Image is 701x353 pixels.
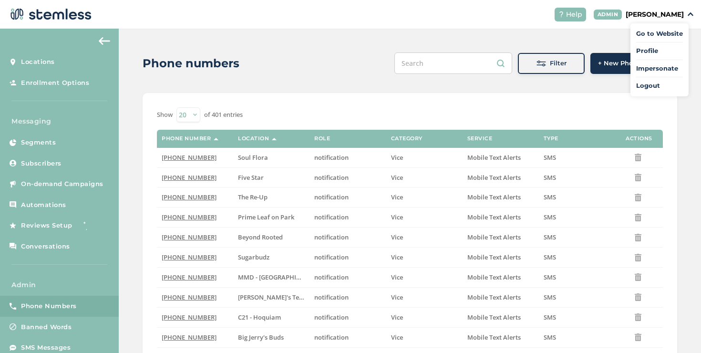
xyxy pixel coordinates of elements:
span: Vice [391,293,403,301]
label: Category [391,135,423,142]
label: Vice [391,193,458,201]
span: Banned Words [21,322,72,332]
span: [PHONE_NUMBER] [162,173,216,182]
label: notification [314,154,381,162]
span: Vice [391,173,403,182]
label: Soul Flora [238,154,305,162]
span: Vice [391,193,403,201]
label: Mobile Text Alerts [467,213,534,221]
span: Vice [391,233,403,241]
label: (951) 525-1029 [162,273,228,281]
a: Profile [636,46,683,56]
label: notification [314,253,381,261]
span: SMS [544,293,556,301]
label: Phone number [162,135,211,142]
div: ADMIN [594,10,622,20]
img: icon-help-white-03924b79.svg [558,11,564,17]
span: Vice [391,273,403,281]
img: icon_down-arrow-small-66adaf34.svg [688,12,693,16]
img: logo-dark-0685b13c.svg [8,5,92,24]
label: Mobile Text Alerts [467,333,534,342]
span: Filter [550,59,567,68]
span: Impersonate [636,64,683,73]
span: Mobile Text Alerts [467,213,521,221]
label: Role [314,135,330,142]
label: C21 - Hoquiam [238,313,305,322]
span: Vice [391,313,403,322]
span: notification [314,213,349,221]
img: icon-arrow-back-accent-c549486e.svg [99,37,110,45]
span: Vice [391,333,403,342]
iframe: Chat Widget [653,307,701,353]
label: SMS [544,193,610,201]
label: notification [314,333,381,342]
label: SMS [544,293,610,301]
span: Mobile Text Alerts [467,233,521,241]
span: SMS [544,193,556,201]
label: Location [238,135,269,142]
span: SMS [544,153,556,162]
label: Vice [391,313,458,322]
span: SMS [544,233,556,241]
label: notification [314,233,381,241]
span: notification [314,253,349,261]
span: notification [314,193,349,201]
label: Service [467,135,493,142]
span: notification [314,313,349,322]
span: SMS [544,333,556,342]
label: Mobile Text Alerts [467,193,534,201]
span: SMS [544,273,556,281]
span: notification [314,233,349,241]
span: [PHONE_NUMBER] [162,333,216,342]
label: Vice [391,293,458,301]
span: Mobile Text Alerts [467,253,521,261]
span: Help [566,10,582,20]
img: icon-sort-1e1d7615.svg [272,138,277,140]
label: Vice [391,273,458,281]
span: Locations [21,57,55,67]
span: + New Phone Number [598,59,670,68]
label: notification [314,273,381,281]
label: Vice [391,333,458,342]
span: SMS [544,313,556,322]
a: Go to Website [636,29,683,39]
span: Mobile Text Alerts [467,273,521,281]
span: [PHONE_NUMBER] [162,293,216,301]
label: notification [314,174,381,182]
label: Mobile Text Alerts [467,233,534,241]
label: MMD - Redwood City [238,273,305,281]
label: Vice [391,154,458,162]
button: Filter [518,53,585,74]
img: icon-sort-1e1d7615.svg [214,138,218,140]
span: On-demand Campaigns [21,179,103,189]
span: SMS [544,213,556,221]
label: notification [314,213,381,221]
label: SMS [544,174,610,182]
span: Reviews Setup [21,221,72,230]
span: [PHONE_NUMBER] [162,213,216,221]
span: [PHONE_NUMBER] [162,233,216,241]
span: notification [314,273,349,281]
span: Vice [391,153,403,162]
input: Search [394,52,512,74]
label: Vice [391,174,458,182]
label: Brian's Test Store [238,293,305,301]
label: notification [314,293,381,301]
label: Prime Leaf on Park [238,213,305,221]
label: Five Star [238,174,305,182]
label: Mobile Text Alerts [467,154,534,162]
label: of 401 entries [204,110,243,120]
label: SMS [544,253,610,261]
th: Actions [615,130,663,148]
label: Sugarbudz [238,253,305,261]
span: notification [314,173,349,182]
label: Vice [391,233,458,241]
span: Segments [21,138,56,147]
label: Type [544,135,558,142]
span: SMS [544,173,556,182]
span: Phone Numbers [21,301,77,311]
label: (920) 659-7191 [162,333,228,342]
label: The Re-Up [238,193,305,201]
h2: Phone numbers [143,55,239,72]
span: [PHONE_NUMBER] [162,153,216,162]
